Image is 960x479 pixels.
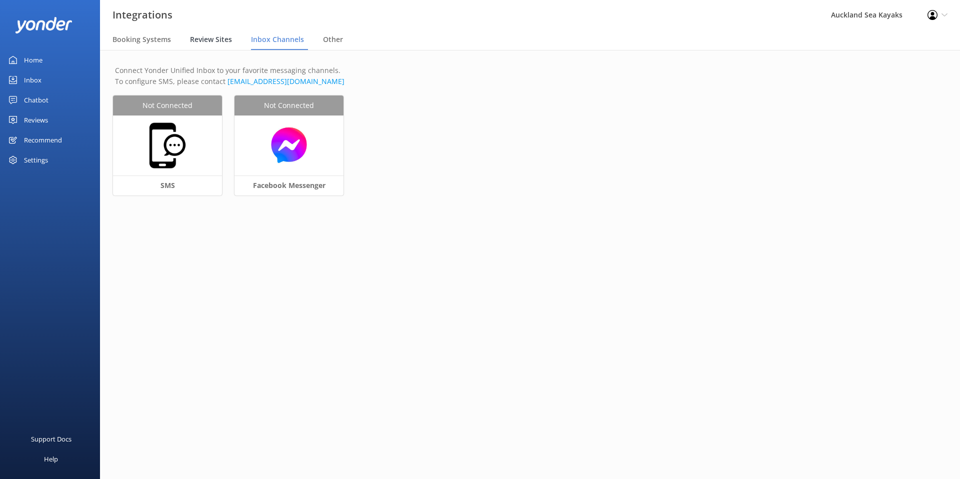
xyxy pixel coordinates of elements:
div: Facebook Messenger [234,175,343,195]
div: Reviews [24,110,48,130]
div: Help [44,449,58,469]
div: Support Docs [31,429,71,449]
a: Send an email to Yonder support team [227,76,344,86]
div: Chatbot [24,90,48,110]
div: Settings [24,150,48,170]
span: Booking Systems [112,34,171,44]
a: Not ConnectedFacebook Messenger [234,95,356,208]
div: Recommend [24,130,62,150]
div: Home [24,50,42,70]
span: Other [323,34,343,44]
span: Review Sites [190,34,232,44]
p: Connect Yonder Unified Inbox to your favorite messaging channels. To configure SMS, please contact [115,65,945,87]
h3: Integrations [112,7,172,23]
span: Inbox Channels [251,34,304,44]
span: Not Connected [264,100,314,111]
img: messenger.png [239,126,338,164]
div: Inbox [24,70,41,90]
img: yonder-white-logo.png [15,17,72,33]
